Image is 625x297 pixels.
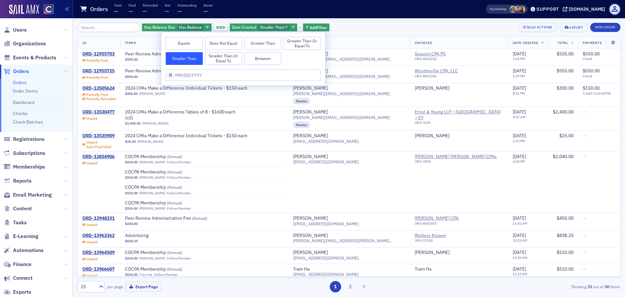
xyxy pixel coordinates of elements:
div: [PERSON_NAME] [293,233,328,239]
span: Orders [13,68,29,75]
a: ORD-12955725 [82,68,115,74]
span: $510.00 [125,191,138,195]
div: ORG-8831915 [415,221,474,228]
span: Check [583,57,616,61]
div: ORG-3195 [415,121,504,127]
span: $550.00 [583,68,600,74]
span: [DATE] [513,266,526,272]
a: ORD-13530477 [82,109,115,115]
p: Total [114,3,122,7]
span: ( Annual ) [192,215,207,221]
div: Has Balance [142,23,212,32]
span: $300.00 [557,85,574,91]
a: [PERSON_NAME] [139,160,165,164]
button: Smaller Than or Equal To [205,52,242,65]
div: [DOMAIN_NAME] [569,6,605,12]
div: ORD-13535909 [82,133,115,139]
div: Mentor [293,98,310,104]
a: [PERSON_NAME] CPA [415,215,474,221]
a: [PERSON_NAME] [142,121,168,126]
span: ( Annual ) [167,266,182,272]
a: COCPA Membership (Annual) [125,250,207,256]
span: $510.00 [125,175,138,180]
span: $150.00 [583,85,600,91]
span: ( Annual ) [167,185,182,190]
span: Has Balance [179,24,202,30]
a: New Order [590,24,620,30]
span: $25.00 [125,140,136,144]
span: — [583,133,586,139]
a: [PERSON_NAME] [139,206,165,211]
time: 8:21 PM [513,91,525,96]
a: [PERSON_NAME] [139,92,165,96]
span: Items [125,40,136,45]
span: $300.00 [125,92,138,96]
span: — [114,7,118,15]
span: — [129,7,133,15]
span: 2024 CPAs Make a Difference Tables of 8 - $1600 each [125,109,235,115]
div: ORG-8832232 [415,57,474,63]
a: COCPA Membership (Annual) [125,185,207,190]
span: [PERSON_NAME][EMAIL_ADDRESS][DOMAIN_NAME] [293,74,390,79]
span: — [583,249,586,255]
div: [PERSON_NAME] [293,85,328,91]
a: Content [4,205,32,212]
span: Watson Coon Ryan CPAs [415,154,504,166]
a: Check Batches [13,119,43,125]
a: [PERSON_NAME] [PERSON_NAME] CPAs [415,154,497,160]
a: COCPA Membership (Annual) [125,154,207,160]
div: Also [490,7,496,11]
span: COCPA Membership [125,154,207,160]
span: — [583,109,586,115]
div: Fellow Member [167,206,191,211]
div: Support [536,6,559,12]
span: $2,400.00 [125,121,141,126]
img: SailAMX [44,4,54,14]
button: 1 [330,281,341,292]
span: [DATE] [513,154,526,159]
a: 2024 CPAs Make a Difference Individual Tickets - $150 each [125,133,247,139]
p: Net [165,3,171,7]
p: Items [203,3,213,7]
a: Peer Review Administration Fee (Annual) [125,51,207,57]
span: Invoicee [415,40,432,45]
span: [DATE] [513,51,526,57]
a: [PERSON_NAME] [293,154,328,160]
span: [PERSON_NAME][EMAIL_ADDRESS][DOMAIN_NAME] [293,115,390,120]
span: — [203,7,208,15]
div: ORD-13963362 [82,233,115,239]
a: [PERSON_NAME] [293,215,328,221]
p: Outstanding [177,3,197,7]
time: 10:23 AM [513,238,527,243]
a: Automations [4,247,44,254]
span: $510.00 [125,273,138,277]
span: COCPA Membership [125,200,207,206]
span: — [143,7,147,15]
span: $838.25 [125,239,138,243]
span: Peer Review Administration Fee [125,51,207,57]
div: Partially Paid [86,58,108,63]
a: COCPA Membership (Annual) [125,200,207,206]
span: ( Annual ) [167,154,182,159]
span: [DATE] [513,85,526,91]
span: Jim Gilbert [415,85,504,91]
p: Refunded [143,3,158,7]
label: per page [107,284,123,290]
a: Registrations [4,136,45,143]
div: Unpaid [86,161,97,165]
a: [PERSON_NAME] [293,250,328,256]
a: [PERSON_NAME] [293,133,328,139]
span: Add Filter [310,24,327,30]
span: David S Christy CPA [415,215,474,221]
a: Exports [4,289,31,296]
span: [PERSON_NAME][EMAIL_ADDRESS][PERSON_NAME][DOMAIN_NAME] [293,238,406,243]
span: ( Annual ) [167,169,182,174]
input: MM/DD/YYYY [166,69,321,81]
h1: Orders [90,5,108,13]
span: Pamela Galey-Coleman [514,6,521,13]
a: ORD-13966607 [82,266,115,272]
div: [PERSON_NAME] [415,133,450,139]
